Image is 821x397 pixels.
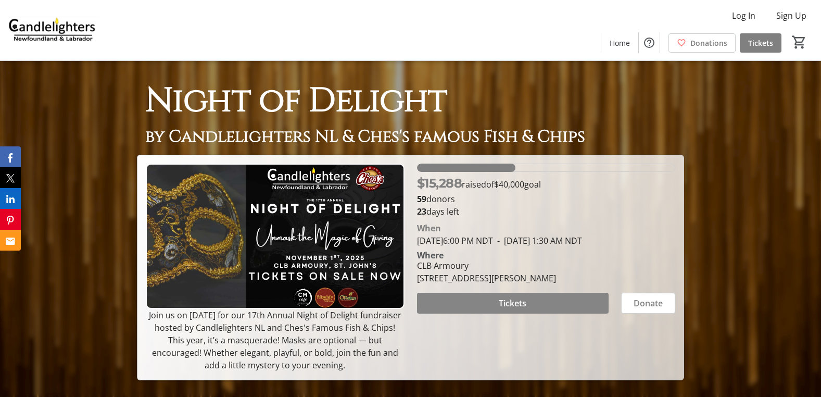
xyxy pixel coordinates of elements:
a: Tickets [740,33,781,53]
span: [DATE] 6:00 PM NDT [417,235,493,246]
span: Log In [732,9,755,22]
button: Tickets [417,293,609,314]
span: Tickets [748,38,773,48]
div: 38.221475% of fundraising goal reached [417,164,676,172]
div: CLB Armoury [417,259,556,272]
button: Sign Up [768,7,815,24]
span: $40,000 [494,179,524,190]
a: Home [601,33,638,53]
span: 23 [417,206,426,217]
button: Help [639,32,660,53]
img: Campaign CTA Media Photo [146,164,405,309]
span: $15,288 [417,176,462,191]
p: Join us on [DATE] for our 17th Annual Night of Delight fundraiser hosted by Candlelighters NL and... [146,309,405,371]
span: Home [610,38,630,48]
img: Candlelighters Newfoundland and Labrador's Logo [6,4,99,56]
p: days left [417,205,676,218]
button: Cart [790,33,809,52]
span: Donations [690,38,727,48]
button: Donate [621,293,675,314]
span: - [493,235,504,246]
a: Donations [668,33,736,53]
div: When [417,222,441,234]
div: Where [417,251,444,259]
button: Log In [724,7,764,24]
span: Sign Up [776,9,806,22]
span: by Candlelighters NL & Ches's famous Fish & Chips [145,126,585,148]
span: Donate [634,297,663,309]
p: raised of goal [417,174,541,193]
p: donors [417,193,676,205]
b: 59 [417,193,426,205]
div: [STREET_ADDRESS][PERSON_NAME] [417,272,556,284]
span: [DATE] 1:30 AM NDT [493,235,582,246]
span: Night of Delight [145,79,447,123]
span: Tickets [499,297,526,309]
